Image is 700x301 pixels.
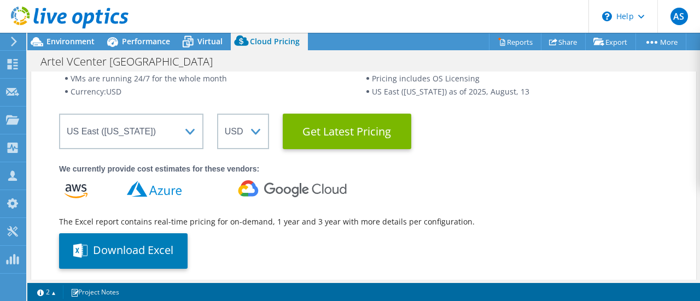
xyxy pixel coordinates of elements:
a: 2 [30,285,63,299]
a: Project Notes [63,285,127,299]
strong: We currently provide cost estimates for these vendors: [59,164,259,173]
a: Share [541,33,586,50]
svg: \n [602,11,612,21]
span: Cloud Pricing [250,36,300,46]
button: Download Excel [59,233,188,269]
span: Performance [122,36,170,46]
span: US East ([US_STATE]) as of 2025, August, 13 [372,86,529,97]
span: Environment [46,36,95,46]
span: Currency: USD [71,86,121,97]
div: The Excel report contains real-time pricing for on-demand, 1 year and 3 year with more details pe... [59,216,668,228]
a: Export [585,33,636,50]
span: Virtual [197,36,223,46]
span: Pricing includes OS Licensing [372,73,480,84]
a: More [635,33,686,50]
button: Get Latest Pricing [283,114,411,149]
span: VMs are running 24/7 for the whole month [71,73,227,84]
a: Reports [489,33,541,50]
h1: Artel VCenter [GEOGRAPHIC_DATA] [36,56,230,68]
span: AS [670,8,688,25]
